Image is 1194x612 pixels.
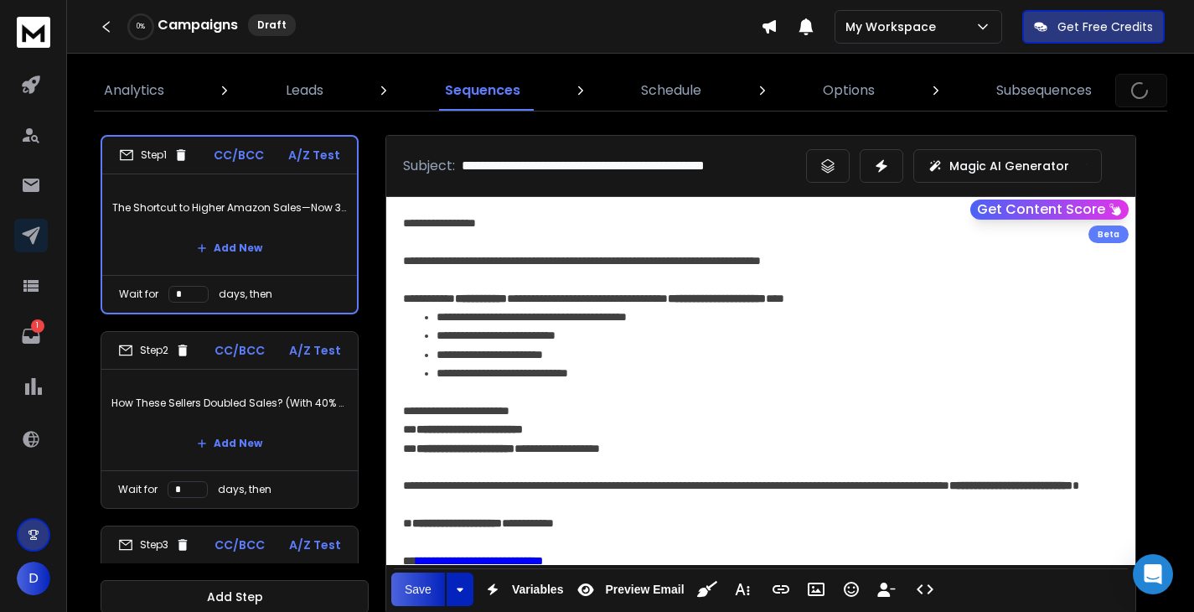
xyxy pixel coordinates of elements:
[215,537,265,553] p: CC/BCC
[94,70,174,111] a: Analytics
[17,562,50,595] button: D
[119,148,189,163] div: Step 1
[101,135,359,314] li: Step1CC/BCCA/Z TestThe Shortcut to Higher Amazon Sales—Now 30% Off!Add NewWait fordays, then
[112,184,347,231] p: The Shortcut to Higher Amazon Sales—Now 30% Off!
[871,573,902,606] button: Insert Unsubscribe Link
[248,14,296,36] div: Draft
[104,80,164,101] p: Analytics
[286,80,323,101] p: Leads
[289,342,341,359] p: A/Z Test
[288,147,340,163] p: A/Z Test
[726,573,758,606] button: More Text
[218,483,271,496] p: days, then
[1133,554,1173,594] div: Open Intercom Messenger
[509,583,567,597] span: Variables
[118,343,190,358] div: Step 2
[845,18,943,35] p: My Workspace
[970,200,1129,220] button: Get Content Score
[403,156,455,176] p: Subject:
[119,288,158,301] p: Wait for
[813,70,885,111] a: Options
[986,70,1102,111] a: Subsequences
[215,342,265,359] p: CC/BCC
[641,80,701,101] p: Schedule
[158,15,238,35] h1: Campaigns
[183,231,276,265] button: Add New
[391,573,445,606] button: Save
[570,573,687,606] button: Preview Email
[183,427,276,460] button: Add New
[214,147,264,163] p: CC/BCC
[602,583,687,597] span: Preview Email
[477,573,567,606] button: Variables
[949,158,1069,174] p: Magic AI Generator
[289,537,341,553] p: A/Z Test
[1022,10,1165,44] button: Get Free Credits
[913,149,1102,183] button: Magic AI Generator
[118,537,190,552] div: Step 3
[445,80,520,101] p: Sequences
[631,70,711,111] a: Schedule
[435,70,530,111] a: Sequences
[219,288,272,301] p: days, then
[101,331,359,509] li: Step2CC/BCCA/Z TestHow These Sellers Doubled Sales? (With 40% Off Too)Add NewWait fordays, then
[276,70,333,111] a: Leads
[823,80,875,101] p: Options
[118,483,158,496] p: Wait for
[1088,226,1129,243] div: Beta
[17,17,50,48] img: logo
[800,573,832,606] button: Insert Image (⌘P)
[909,573,941,606] button: Code View
[111,380,348,427] p: How These Sellers Doubled Sales? (With 40% Off Too)
[1057,18,1153,35] p: Get Free Credits
[996,80,1092,101] p: Subsequences
[691,573,723,606] button: Clean HTML
[31,319,44,333] p: 1
[765,573,797,606] button: Insert Link (⌘K)
[137,22,145,32] p: 0 %
[835,573,867,606] button: Emoticons
[14,319,48,353] a: 1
